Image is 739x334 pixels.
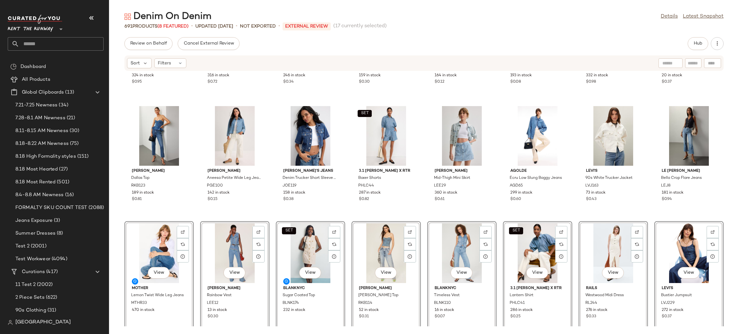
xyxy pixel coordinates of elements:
[451,267,472,279] button: View
[191,22,193,30] span: •
[207,183,223,189] span: PGE100
[257,230,260,234] img: svg%3e
[208,79,217,85] span: $0.72
[283,196,293,202] span: $0.38
[53,217,60,224] span: (3)
[662,73,682,79] span: 20 in stock
[153,270,164,275] span: View
[434,175,470,181] span: Mid-Thigh Mini Skirt
[207,300,218,306] span: LEE12
[15,217,53,224] span: Jeans Exposure
[408,242,412,246] img: svg%3e
[208,190,230,196] span: 142 in stock
[183,41,234,46] span: Cancel External Review
[688,37,708,50] button: Hub
[15,307,46,314] span: 90s Clothing
[278,223,343,283] img: BLNK174.jpg
[15,243,30,250] span: Test 2
[202,223,267,283] img: LEE12.jpg
[683,270,694,275] span: View
[607,270,618,275] span: View
[131,300,147,306] span: MTHR33
[657,106,721,166] img: LEJ8.jpg
[358,293,398,298] span: [PERSON_NAME] Top
[208,168,262,174] span: [PERSON_NAME]
[510,73,532,79] span: 193 in stock
[505,106,570,166] img: AGD65.jpg
[283,175,337,181] span: Denim Trucker Short Sleeve Top
[559,230,563,234] img: svg%3e
[15,294,45,301] span: 2 Piece Sets
[131,175,149,181] span: Dallas Top
[586,79,596,85] span: $0.98
[15,255,50,263] span: Test Workwear
[15,179,55,186] span: 8.18 Most Rented
[124,10,211,23] div: Denim On Denim
[332,242,336,246] img: svg%3e
[359,73,381,79] span: 159 in stock
[8,22,53,33] span: Rent the Runway
[678,267,700,279] button: View
[283,79,294,85] span: $0.34
[435,168,489,174] span: [PERSON_NAME]
[434,293,460,298] span: Timeless Vest
[711,230,715,234] img: svg%3e
[224,267,245,279] button: View
[158,60,171,67] span: Filters
[635,242,639,246] img: svg%3e
[285,229,293,233] span: SET
[87,204,104,212] span: (2088)
[661,183,671,189] span: LEJ8
[157,24,189,29] span: (8 Featured)
[58,166,68,173] span: (27)
[526,267,548,279] button: View
[124,23,189,30] div: Products
[283,183,296,189] span: JOE119
[127,106,191,166] img: RKB123.jpg
[283,22,331,30] p: External REVIEW
[456,270,467,275] span: View
[559,242,563,246] img: svg%3e
[662,168,716,174] span: LE [PERSON_NAME]
[359,196,369,202] span: $0.82
[15,114,65,122] span: 7.28-8.1 AM Newness
[8,15,62,24] img: cfy_white_logo.C9jOOHJF.svg
[299,267,321,279] button: View
[532,270,543,275] span: View
[585,293,624,298] span: Westwood Midi Dress
[130,41,167,46] span: Review on Behalf
[635,230,639,234] img: svg%3e
[282,227,296,234] button: SET
[510,79,521,85] span: $0.08
[207,175,261,181] span: Aneesa Petite Wide Leg Jeans
[15,102,57,109] span: 7.21-7.25 Newness
[429,223,494,283] img: BLNK110.jpg
[505,223,570,283] img: PHLC41.jpg
[208,73,229,79] span: 316 in stock
[124,13,131,20] img: svg%3e
[435,79,445,85] span: $0.12
[434,300,451,306] span: BLNK110
[510,300,525,306] span: PHLC41
[65,114,75,122] span: (21)
[124,37,173,50] button: Review on Behalf
[15,191,64,199] span: 8.4-8.8 AM Newness
[586,168,641,174] span: Levi's
[435,196,445,202] span: $0.61
[484,230,488,234] img: svg%3e
[512,229,520,233] span: SET
[662,79,672,85] span: $0.37
[305,270,316,275] span: View
[380,270,391,275] span: View
[132,190,154,196] span: 189 in stock
[361,111,369,116] span: SET
[693,41,702,46] span: Hub
[283,168,338,174] span: [PERSON_NAME]'s Jeans
[283,300,299,306] span: BLNK174
[510,293,533,298] span: Lantern Shirt
[359,190,381,196] span: 287 in stock
[148,267,170,279] button: View
[509,227,523,234] button: SET
[178,37,239,50] button: Cancel External Review
[45,268,58,276] span: (417)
